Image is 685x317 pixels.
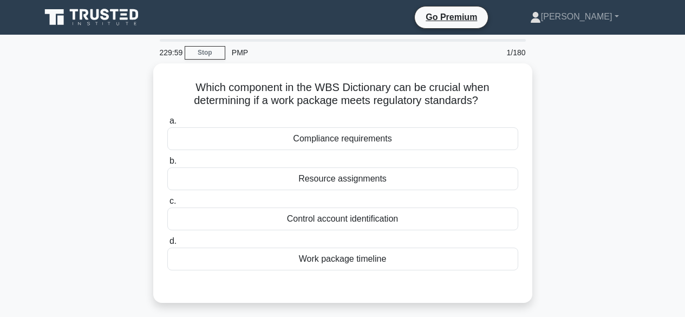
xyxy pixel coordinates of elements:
h5: Which component in the WBS Dictionary can be crucial when determining if a work package meets reg... [166,81,519,108]
div: 229:59 [153,42,185,63]
span: c. [169,196,176,205]
div: Work package timeline [167,248,518,270]
div: Compliance requirements [167,127,518,150]
div: Control account identification [167,208,518,230]
div: PMP [225,42,374,63]
div: Resource assignments [167,167,518,190]
a: [PERSON_NAME] [504,6,645,28]
a: Stop [185,46,225,60]
a: Go Premium [419,10,484,24]
span: b. [169,156,177,165]
span: d. [169,236,177,245]
span: a. [169,116,177,125]
div: 1/180 [469,42,532,63]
